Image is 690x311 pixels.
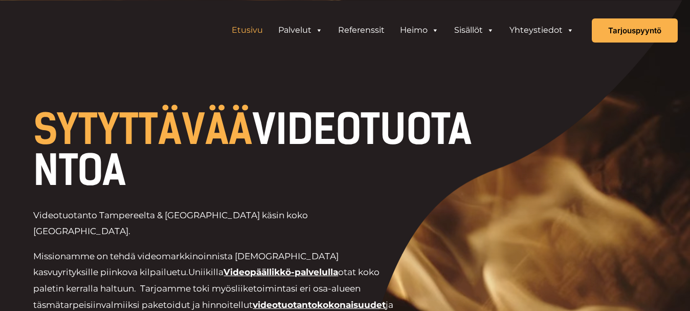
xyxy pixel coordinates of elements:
[33,105,252,154] span: SYTYTTÄVÄÄ
[33,283,361,310] span: liiketoimintasi eri osa-alueen täsmätarpeisiin
[224,20,271,40] a: Etusivu
[219,20,587,40] aside: Header Widget 1
[502,20,582,40] a: Yhteystiedot
[33,267,380,294] span: otat koko paletin kerralla haltuun. Tarjoamme toki myös
[392,20,447,40] a: Heimo
[33,109,475,191] h1: VIDEOTUOTANTOA
[33,208,405,240] p: Videotuotanto Tampereelta & [GEOGRAPHIC_DATA] käsin koko [GEOGRAPHIC_DATA].
[271,20,330,40] a: Palvelut
[253,300,386,310] a: videotuotantokokonaisuudet
[101,300,253,310] span: valmiiksi paketoidut ja hinnoitellut
[447,20,502,40] a: Sisällöt
[592,18,678,43] a: Tarjouspyyntö
[330,20,392,40] a: Referenssit
[224,267,338,277] a: Videopäällikkö-palvelulla
[188,267,224,277] span: Uniikilla
[13,9,115,52] img: Heimo Filmsin logo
